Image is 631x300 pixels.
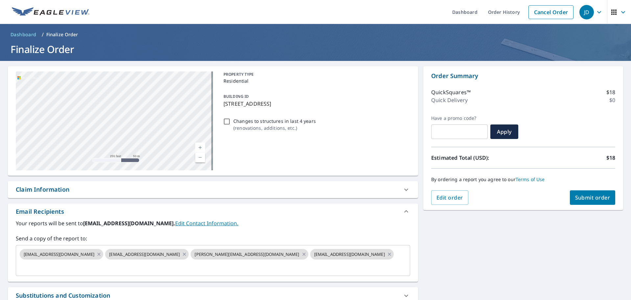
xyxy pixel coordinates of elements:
[83,220,175,227] b: [EMAIL_ADDRESS][DOMAIN_NAME].
[496,128,513,135] span: Apply
[8,204,418,219] div: Email Recipients
[579,5,594,19] div: JD
[16,185,69,194] div: Claim Information
[16,291,110,300] div: Substitutions and Customization
[431,96,468,104] p: Quick Delivery
[20,251,98,258] span: [EMAIL_ADDRESS][DOMAIN_NAME]
[431,115,488,121] label: Have a promo code?
[11,31,36,38] span: Dashboard
[105,251,184,258] span: [EMAIL_ADDRESS][DOMAIN_NAME]
[431,71,615,80] p: Order Summary
[223,100,408,108] p: [STREET_ADDRESS]
[609,96,615,104] p: $0
[46,31,78,38] p: Finalize Order
[223,71,408,77] p: PROPERTY TYPE
[223,94,249,99] p: BUILDING ID
[490,124,518,139] button: Apply
[516,176,545,182] a: Terms of Use
[42,31,44,39] li: /
[191,249,308,259] div: [PERSON_NAME][EMAIL_ADDRESS][DOMAIN_NAME]
[431,88,471,96] p: QuickSquares™
[233,124,316,131] p: ( renovations, additions, etc. )
[8,42,623,56] h1: Finalize Order
[431,190,468,205] button: Edit order
[195,143,205,152] a: Current Level 17, Zoom In
[431,154,523,162] p: Estimated Total (USD):
[233,118,316,124] p: Changes to structures in last 4 years
[570,190,616,205] button: Submit order
[606,154,615,162] p: $18
[16,219,410,227] label: Your reports will be sent to
[16,234,410,242] label: Send a copy of the report to:
[12,7,89,17] img: EV Logo
[8,29,623,40] nav: breadcrumb
[528,5,573,19] a: Cancel Order
[575,194,610,201] span: Submit order
[431,177,615,182] p: By ordering a report you agree to our
[436,194,463,201] span: Edit order
[175,220,238,227] a: EditContactInfo
[191,251,303,258] span: [PERSON_NAME][EMAIL_ADDRESS][DOMAIN_NAME]
[8,181,418,198] div: Claim Information
[8,29,39,40] a: Dashboard
[223,77,408,84] p: Residential
[606,88,615,96] p: $18
[20,249,103,259] div: [EMAIL_ADDRESS][DOMAIN_NAME]
[16,207,64,216] div: Email Recipients
[310,251,389,258] span: [EMAIL_ADDRESS][DOMAIN_NAME]
[105,249,189,259] div: [EMAIL_ADDRESS][DOMAIN_NAME]
[195,152,205,162] a: Current Level 17, Zoom Out
[310,249,394,259] div: [EMAIL_ADDRESS][DOMAIN_NAME]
